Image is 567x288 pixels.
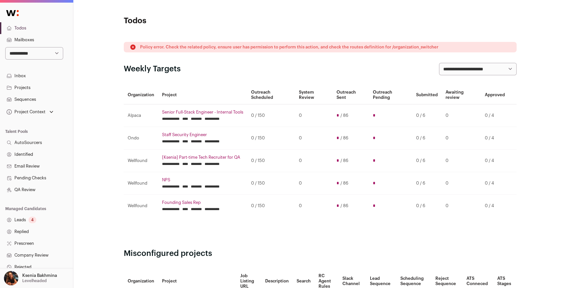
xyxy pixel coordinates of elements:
[442,104,481,127] td: 0
[140,45,438,50] p: Policy error. Check the related policy, ensure user has permission to perform this action, and ch...
[340,203,348,208] span: / 86
[247,194,295,217] td: 0 / 150
[22,273,57,278] p: Ksenia Bakhmina
[28,217,36,223] div: 4
[162,200,243,205] a: Founding Sales Rep
[340,135,348,141] span: / 86
[158,86,247,104] th: Project
[247,127,295,149] td: 0 / 150
[124,104,158,127] td: Alpaca
[442,127,481,149] td: 0
[412,127,442,149] td: 0 / 6
[481,127,509,149] td: 0 / 4
[369,86,412,104] th: Outreach Pending
[4,271,18,285] img: 13968079-medium_jpg
[442,194,481,217] td: 0
[162,132,243,137] a: Staff Security Engineer
[124,86,158,104] th: Organization
[247,86,295,104] th: Outreach Scheduled
[124,248,517,259] h2: Misconfigured projects
[162,155,243,160] a: [Ksenia] Part-time Tech Recruiter for QA
[442,172,481,194] td: 0
[295,149,333,172] td: 0
[124,149,158,172] td: Wellfound
[3,7,22,20] img: Wellfound
[124,16,255,26] h1: Todos
[481,149,509,172] td: 0 / 4
[124,194,158,217] td: Wellfound
[22,278,47,283] p: Levelheaded
[295,172,333,194] td: 0
[481,104,509,127] td: 0 / 4
[412,104,442,127] td: 0 / 6
[5,107,55,117] button: Open dropdown
[412,194,442,217] td: 0 / 6
[412,149,442,172] td: 0 / 6
[5,109,46,115] div: Project Context
[3,271,58,285] button: Open dropdown
[124,64,181,74] h2: Weekly Targets
[481,86,509,104] th: Approved
[481,172,509,194] td: 0 / 4
[124,172,158,194] td: Wellfound
[333,86,369,104] th: Outreach Sent
[247,149,295,172] td: 0 / 150
[481,194,509,217] td: 0 / 4
[295,104,333,127] td: 0
[124,127,158,149] td: Ondo
[442,86,481,104] th: Awaiting review
[295,127,333,149] td: 0
[295,86,333,104] th: System Review
[162,110,243,115] a: Senior Full-Stack Engineer - Internal Tools
[247,104,295,127] td: 0 / 150
[340,158,348,163] span: / 86
[442,149,481,172] td: 0
[162,177,243,183] a: NPS
[340,113,348,118] span: / 86
[340,181,348,186] span: / 86
[412,172,442,194] td: 0 / 6
[247,172,295,194] td: 0 / 150
[295,194,333,217] td: 0
[412,86,442,104] th: Submitted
